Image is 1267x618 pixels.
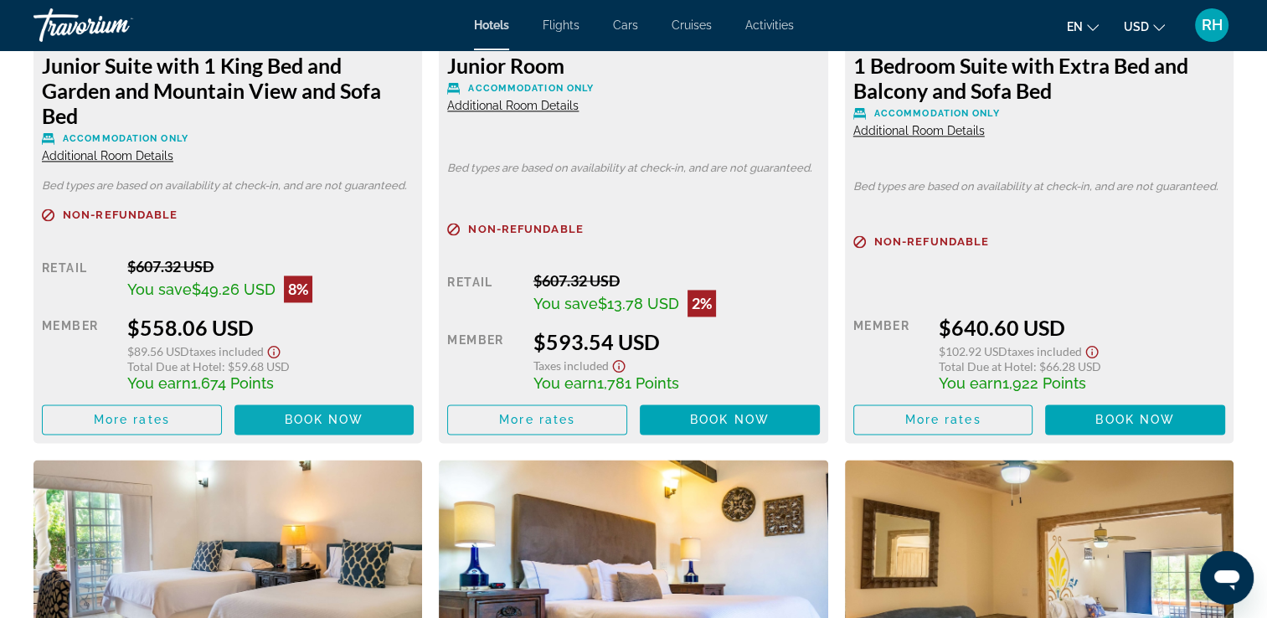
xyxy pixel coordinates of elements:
[533,374,597,392] span: You earn
[690,413,770,426] span: Book now
[1124,20,1149,33] span: USD
[94,413,170,426] span: More rates
[533,329,820,354] div: $593.54 USD
[1124,14,1165,39] button: Change currency
[745,18,794,32] a: Activities
[474,18,509,32] a: Hotels
[127,281,192,298] span: You save
[533,358,609,373] span: Taxes included
[939,359,1033,373] span: Total Due at Hotel
[1045,404,1225,435] button: Book now
[447,99,579,112] span: Additional Room Details
[874,108,1000,119] span: Accommodation Only
[1082,340,1102,359] button: Show Taxes and Fees disclaimer
[1002,374,1086,392] span: 1,922 Points
[447,53,819,78] h3: Junior Room
[285,413,364,426] span: Book now
[189,344,264,358] span: Taxes included
[598,295,679,312] span: $13.78 USD
[904,413,981,426] span: More rates
[284,276,312,302] div: 8%
[1067,14,1099,39] button: Change language
[640,404,820,435] button: Book now
[42,149,173,162] span: Additional Room Details
[853,181,1225,193] p: Bed types are based on availability at check-in, and are not guaranteed.
[1067,20,1083,33] span: en
[1007,344,1082,358] span: Taxes included
[127,359,414,373] div: : $59.68 USD
[853,124,985,137] span: Additional Room Details
[597,374,679,392] span: 1,781 Points
[939,344,1007,358] span: $102.92 USD
[939,359,1225,373] div: : $66.28 USD
[1095,413,1175,426] span: Book now
[42,315,115,392] div: Member
[192,281,276,298] span: $49.26 USD
[672,18,712,32] a: Cruises
[127,315,414,340] div: $558.06 USD
[127,374,191,392] span: You earn
[447,162,819,174] p: Bed types are based on availability at check-in, and are not guaranteed.
[127,344,189,358] span: $89.56 USD
[42,53,414,128] h3: Junior Suite with 1 King Bed and Garden and Mountain View and Sofa Bed
[63,209,178,220] span: Non-refundable
[234,404,415,435] button: Book now
[127,359,222,373] span: Total Due at Hotel
[533,271,820,290] div: $607.32 USD
[499,413,575,426] span: More rates
[264,340,284,359] button: Show Taxes and Fees disclaimer
[33,3,201,47] a: Travorium
[853,53,1225,103] h3: 1 Bedroom Suite with Extra Bed and Balcony and Sofa Bed
[1190,8,1234,43] button: User Menu
[609,354,629,373] button: Show Taxes and Fees disclaimer
[853,404,1033,435] button: More rates
[63,133,188,144] span: Accommodation Only
[939,374,1002,392] span: You earn
[874,236,989,247] span: Non-refundable
[543,18,579,32] a: Flights
[42,180,414,192] p: Bed types are based on availability at check-in, and are not guaranteed.
[939,315,1225,340] div: $640.60 USD
[613,18,638,32] a: Cars
[447,271,520,317] div: Retail
[1202,17,1223,33] span: RH
[447,329,520,392] div: Member
[1200,551,1254,605] iframe: Button to launch messaging window
[853,315,926,392] div: Member
[127,257,414,276] div: $607.32 USD
[468,83,594,94] span: Accommodation Only
[447,404,627,435] button: More rates
[688,290,716,317] div: 2%
[468,224,583,234] span: Non-refundable
[42,257,115,302] div: Retail
[191,374,274,392] span: 1,674 Points
[533,295,598,312] span: You save
[42,404,222,435] button: More rates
